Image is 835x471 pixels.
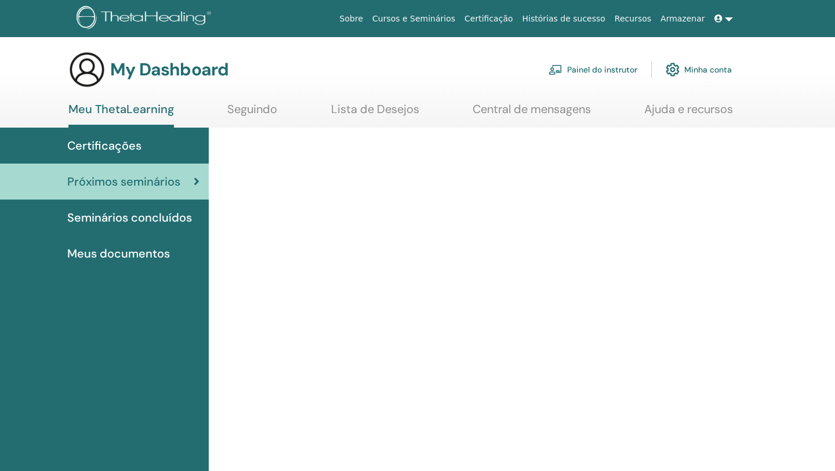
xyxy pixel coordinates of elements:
[666,60,680,79] img: cog.svg
[644,102,733,125] a: Ajuda e recursos
[460,8,517,30] a: Certificação
[68,51,106,88] img: generic-user-icon.jpg
[67,209,192,226] span: Seminários concluídos
[656,8,709,30] a: Armazenar
[68,102,174,128] a: Meu ThetaLearning
[335,8,368,30] a: Sobre
[549,57,637,82] a: Painel do instrutor
[77,6,215,32] img: logo.png
[518,8,610,30] a: Histórias de sucesso
[67,173,180,190] span: Próximos seminários
[110,59,228,80] h3: My Dashboard
[67,245,170,262] span: Meus documentos
[368,8,460,30] a: Cursos e Seminários
[473,102,591,125] a: Central de mensagens
[610,8,656,30] a: Recursos
[549,64,562,75] img: chalkboard-teacher.svg
[227,102,277,125] a: Seguindo
[331,102,419,125] a: Lista de Desejos
[67,137,141,154] span: Certificações
[666,57,732,82] a: Minha conta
